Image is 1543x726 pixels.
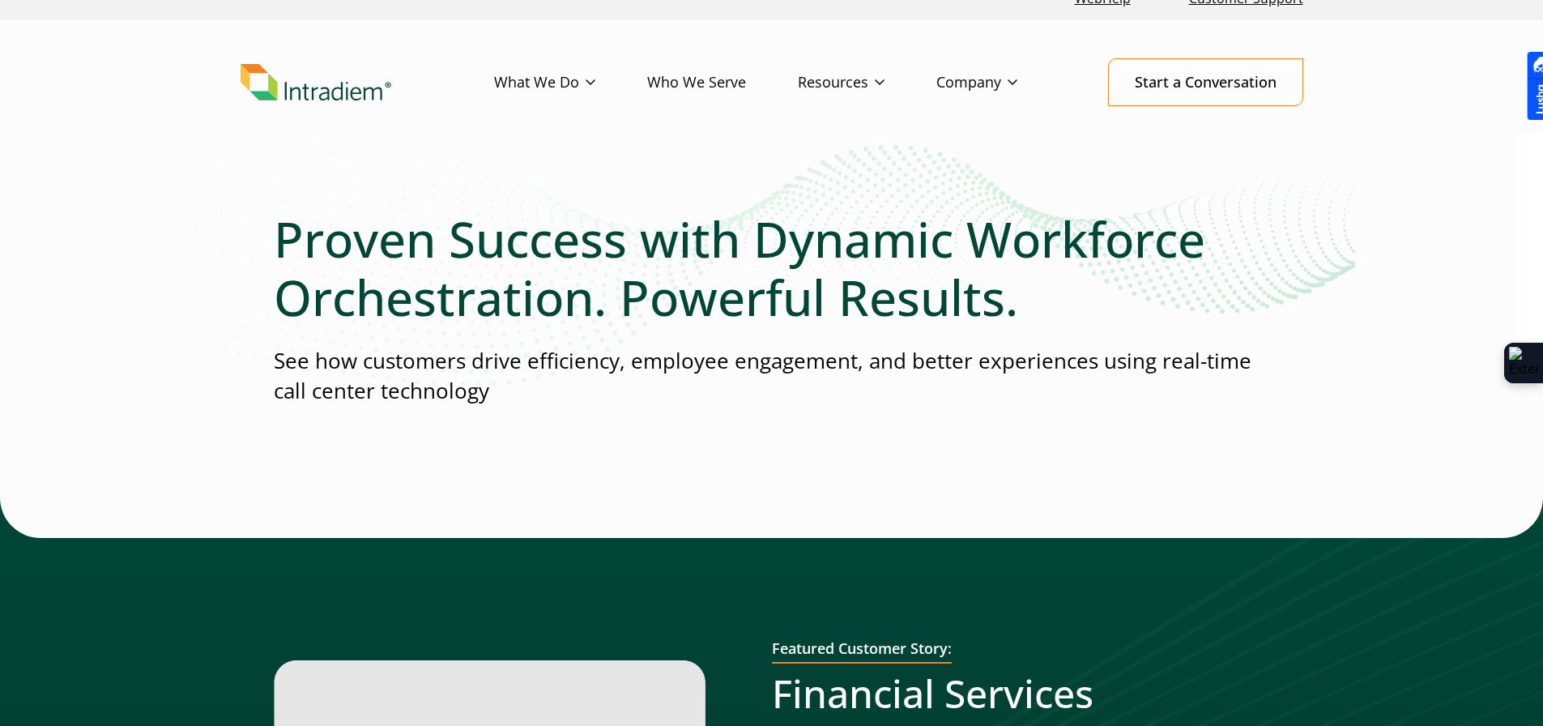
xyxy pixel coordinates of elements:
h2: Featured Customer Story: [772,640,952,664]
p: See how customers drive efficiency, employee engagement, and better experiences using real-time c... [274,346,1270,407]
a: Resources [798,59,936,106]
a: What We Do [494,59,647,106]
a: Who We Serve [647,59,798,106]
a: Link to homepage of Intradiem [241,64,494,101]
img: Intradiem [241,64,391,101]
img: Extension Icon [1509,347,1538,379]
h1: Proven Success with Dynamic Workforce Orchestration. Powerful Results. [274,210,1270,327]
a: Company [936,59,1069,106]
a: Start a Conversation [1108,58,1303,106]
